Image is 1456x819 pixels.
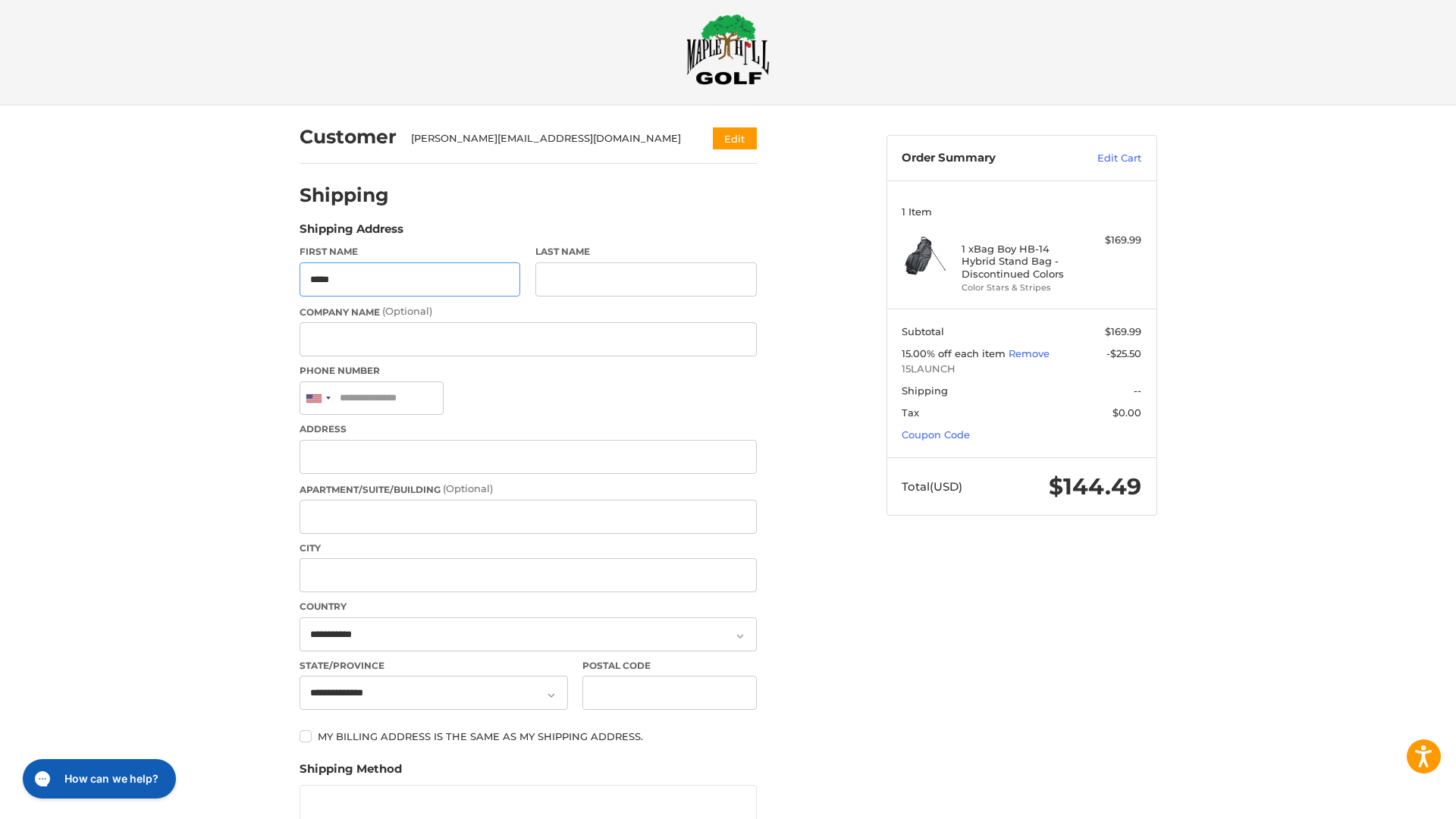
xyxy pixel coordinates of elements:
a: Edit Cart [1065,151,1141,166]
legend: Shipping Address [300,221,403,245]
label: My billing address is the same as my shipping address. [300,730,757,742]
span: Subtotal [902,325,944,337]
span: -- [1134,384,1141,397]
span: $169.99 [1105,325,1141,337]
label: Last Name [535,245,757,259]
label: Country [300,600,757,613]
label: Apartment/Suite/Building [300,482,757,497]
span: Shipping [902,384,948,397]
label: Company Name [300,304,757,319]
div: [PERSON_NAME][EMAIL_ADDRESS][DOMAIN_NAME] [411,131,683,146]
span: Total (USD) [902,479,962,494]
button: Edit [713,127,757,149]
span: Tax [902,406,919,419]
small: (Optional) [443,482,493,494]
h4: 1 x Bag Boy HB-14 Hybrid Stand Bag - Discontinued Colors [962,243,1078,280]
label: State/Province [300,659,568,673]
li: Color Stars & Stripes [962,281,1078,294]
a: Coupon Code [902,428,970,441]
label: Phone Number [300,364,757,378]
span: 15.00% off each item [902,347,1009,359]
span: 15LAUNCH [902,362,1141,377]
div: United States: +1 [300,382,335,415]
h3: Order Summary [902,151,1065,166]
label: Address [300,422,757,436]
legend: Shipping Method [300,761,402,785]
img: Maple Hill Golf [686,14,770,85]
label: Postal Code [582,659,757,673]
h2: Customer [300,125,397,149]
h3: 1 Item [902,206,1141,218]
div: $169.99 [1081,233,1141,248]
h2: Shipping [300,184,389,207]
a: Remove [1009,347,1050,359]
iframe: Gorgias live chat messenger [15,754,180,804]
label: First Name [300,245,521,259]
label: City [300,541,757,555]
span: -$25.50 [1106,347,1141,359]
span: $0.00 [1112,406,1141,419]
span: $144.49 [1049,472,1141,500]
small: (Optional) [382,305,432,317]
